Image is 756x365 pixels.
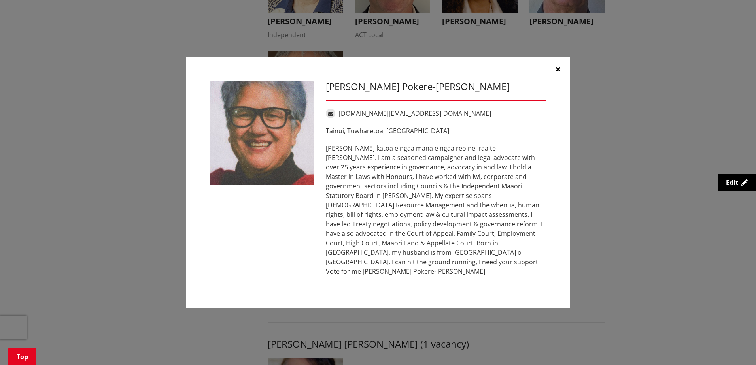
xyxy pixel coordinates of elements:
[726,178,738,187] span: Edit
[326,126,546,135] p: Tainui, Tuwharetoa, [GEOGRAPHIC_DATA]
[720,332,748,360] iframe: Messenger Launcher
[326,81,546,92] h3: [PERSON_NAME] Pokere-[PERSON_NAME]
[210,81,314,185] img: WO-W-RA__POKERE-PHILLIPS_D__pS5sY
[326,143,546,276] p: [PERSON_NAME] katoa e ngaa mana e ngaa reo nei raa te [PERSON_NAME]. I am a seasoned campaigner a...
[8,348,36,365] a: Top
[718,174,756,191] a: Edit
[339,109,491,118] a: [DOMAIN_NAME][EMAIL_ADDRESS][DOMAIN_NAME]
